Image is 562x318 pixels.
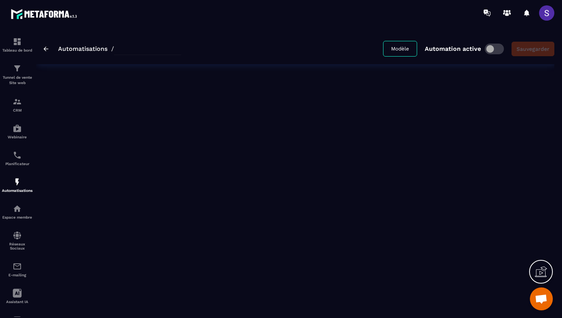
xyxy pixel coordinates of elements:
a: Assistant IA [2,283,32,310]
a: schedulerschedulerPlanificateur [2,145,32,172]
p: Réseaux Sociaux [2,242,32,250]
img: email [13,262,22,271]
img: social-network [13,231,22,240]
p: Automation active [425,45,481,52]
img: formation [13,97,22,106]
p: Tunnel de vente Site web [2,75,32,86]
a: formationformationTunnel de vente Site web [2,58,32,91]
span: / [111,45,114,52]
a: Automatisations [58,45,107,52]
p: E-mailing [2,273,32,277]
img: formation [13,64,22,73]
a: emailemailE-mailing [2,256,32,283]
a: automationsautomationsAutomatisations [2,172,32,198]
p: Espace membre [2,215,32,219]
div: Ouvrir le chat [530,287,553,310]
button: Modèle [383,41,417,57]
a: formationformationCRM [2,91,32,118]
p: Automatisations [2,188,32,193]
p: Assistant IA [2,300,32,304]
img: automations [13,177,22,187]
p: Planificateur [2,162,32,166]
a: formationformationTableau de bord [2,31,32,58]
a: social-networksocial-networkRéseaux Sociaux [2,225,32,256]
p: CRM [2,108,32,112]
p: Tableau de bord [2,48,32,52]
img: automations [13,204,22,213]
a: automationsautomationsWebinaire [2,118,32,145]
img: formation [13,37,22,46]
a: automationsautomationsEspace membre [2,198,32,225]
img: automations [13,124,22,133]
p: Webinaire [2,135,32,139]
img: arrow [44,47,49,51]
img: logo [11,7,80,21]
img: scheduler [13,151,22,160]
